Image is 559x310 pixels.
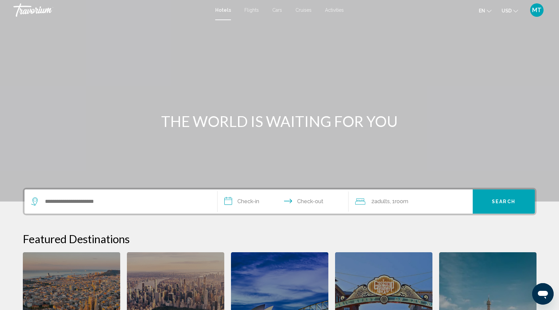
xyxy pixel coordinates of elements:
[532,7,542,13] span: MT
[154,113,406,130] h1: THE WORLD IS WAITING FOR YOU
[473,189,535,214] button: Search
[348,189,473,214] button: Travelers: 2 adults, 0 children
[532,283,554,305] iframe: Button to launch messaging window
[492,199,515,205] span: Search
[215,7,231,13] a: Hotels
[325,7,344,13] a: Activities
[23,232,537,246] h2: Featured Destinations
[479,8,485,13] span: en
[218,189,348,214] button: Check in and out dates
[295,7,312,13] a: Cruises
[502,8,512,13] span: USD
[374,198,390,205] span: Adults
[390,197,408,206] span: , 1
[502,6,518,15] button: Change currency
[395,198,408,205] span: Room
[25,189,535,214] div: Search widget
[244,7,259,13] a: Flights
[371,197,390,206] span: 2
[479,6,492,15] button: Change language
[13,3,208,17] a: Travorium
[528,3,546,17] button: User Menu
[272,7,282,13] a: Cars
